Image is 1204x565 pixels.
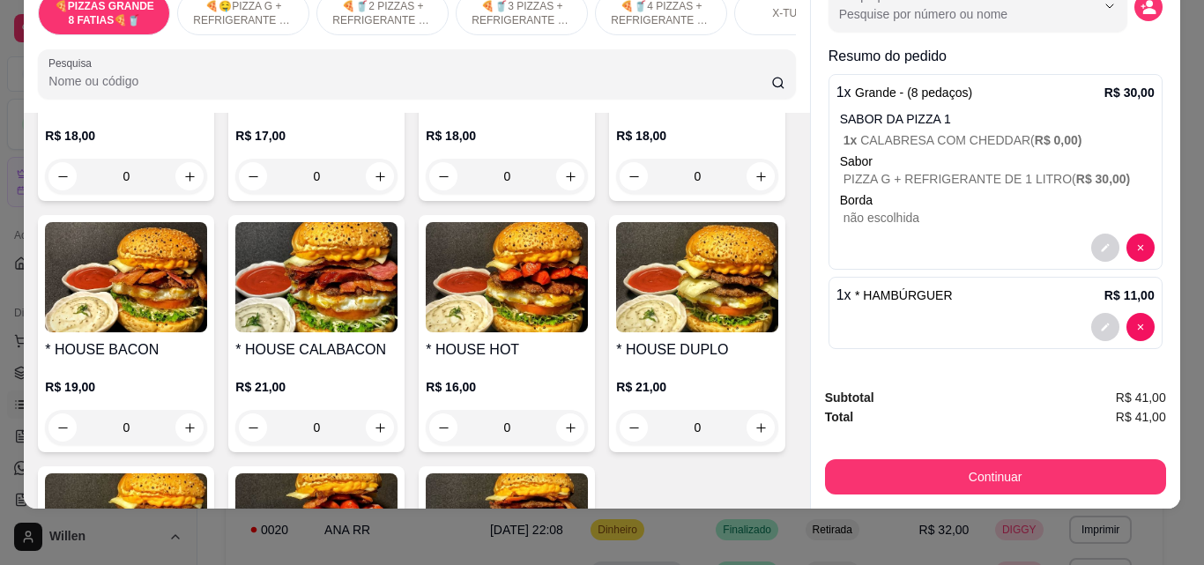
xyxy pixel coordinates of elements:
[836,82,972,103] p: 1 x
[1126,313,1155,341] button: decrease-product-quantity
[1091,313,1119,341] button: decrease-product-quantity
[616,339,778,361] h4: * HOUSE DUPLO
[1116,388,1166,407] span: R$ 41,00
[1091,234,1119,262] button: decrease-product-quantity
[840,152,1155,170] div: Sabor
[836,285,953,306] p: 1 x
[772,6,829,20] p: X-TUDO 🤤
[825,410,853,424] strong: Total
[1104,84,1155,101] p: R$ 30,00
[1076,172,1131,186] span: R$ 30,00 )
[825,390,874,405] strong: Subtotal
[829,46,1163,67] p: Resumo do pedido
[616,222,778,332] img: product-image
[825,459,1166,494] button: Continuar
[855,85,972,100] span: Grande - (8 pedaços)
[855,288,952,302] span: * HAMBÚRGUER
[840,110,1155,128] p: SABOR DA PIZZA 1
[426,378,588,396] p: R$ 16,00
[235,222,398,332] img: product-image
[45,127,207,145] p: R$ 18,00
[48,56,98,71] label: Pesquisa
[844,131,1155,149] p: CALABRESA COM CHEDDAR (
[235,339,398,361] h4: * HOUSE CALABACON
[426,339,588,361] h4: * HOUSE HOT
[235,127,398,145] p: R$ 17,00
[616,378,778,396] p: R$ 21,00
[1035,133,1082,147] span: R$ 0,00 )
[616,127,778,145] p: R$ 18,00
[840,191,1155,209] p: Borda
[45,339,207,361] h4: * HOUSE BACON
[48,72,771,90] input: Pesquisa
[235,378,398,396] p: R$ 21,00
[844,133,860,147] span: 1 x
[844,209,1155,227] p: não escolhida
[426,222,588,332] img: product-image
[844,170,1155,188] p: PIZZA G + REFRIGERANTE DE 1 LITRO (
[1126,234,1155,262] button: decrease-product-quantity
[45,222,207,332] img: product-image
[1104,286,1155,304] p: R$ 11,00
[426,127,588,145] p: R$ 18,00
[1116,407,1166,427] span: R$ 41,00
[839,5,1067,23] input: Busque pelo cliente
[45,378,207,396] p: R$ 19,00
